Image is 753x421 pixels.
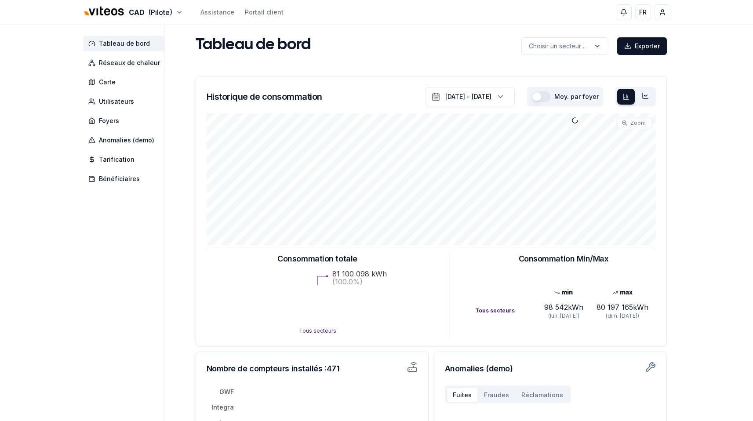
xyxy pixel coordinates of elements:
span: Carte [99,78,116,87]
p: Choisir un secteur ... [529,42,587,51]
span: Utilisateurs [99,97,134,106]
span: FR [639,8,647,17]
div: [DATE] - [DATE] [445,92,491,101]
button: Réclamations [515,387,569,403]
span: Tarification [99,155,135,164]
span: CAD [129,7,145,18]
button: label [521,37,608,55]
button: CAD(Pilote) [83,3,183,22]
div: min [534,288,593,297]
div: Tous secteurs [475,307,534,314]
div: 98 542 kWh [534,302,593,312]
tspan: GWF [219,388,234,396]
span: Tableau de bord [99,39,150,48]
div: max [593,288,652,297]
a: Carte [83,74,169,90]
span: Anomalies (demo) [99,136,154,145]
h3: Consommation Min/Max [519,253,609,265]
h1: Tableau de bord [196,36,311,54]
label: Moy. par foyer [554,94,599,100]
div: 80 197 165 kWh [593,302,652,312]
button: Exporter [617,37,667,55]
button: FR [635,4,651,20]
a: Réseaux de chaleur [83,55,169,71]
a: Assistance [200,8,234,17]
text: (100.0%) [332,277,363,286]
tspan: Integra [211,403,234,411]
span: Foyers [99,116,119,125]
button: [DATE] - [DATE] [426,87,515,106]
text: Tous secteurs [299,327,336,334]
a: Portail client [245,8,284,17]
text: 81 100 098 kWh [332,269,387,278]
button: Fuites [447,387,478,403]
h3: Historique de consommation [207,91,322,103]
a: Anomalies (demo) [83,132,169,148]
span: Zoom [630,120,646,127]
a: Tableau de bord [83,36,169,51]
button: Fraudes [478,387,515,403]
a: Bénéficiaires [83,171,169,187]
h3: Consommation totale [277,253,357,265]
span: (Pilote) [148,7,172,18]
img: Viteos - CAD Logo [83,1,125,22]
h3: Nombre de compteurs installés : 471 [207,363,357,375]
span: Bénéficiaires [99,174,140,183]
span: Réseaux de chaleur [99,58,160,67]
div: (dim. [DATE]) [593,312,652,319]
a: Foyers [83,113,169,129]
div: (lun. [DATE]) [534,312,593,319]
a: Utilisateurs [83,94,169,109]
a: Tarification [83,152,169,167]
h3: Anomalies (demo) [445,363,656,375]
